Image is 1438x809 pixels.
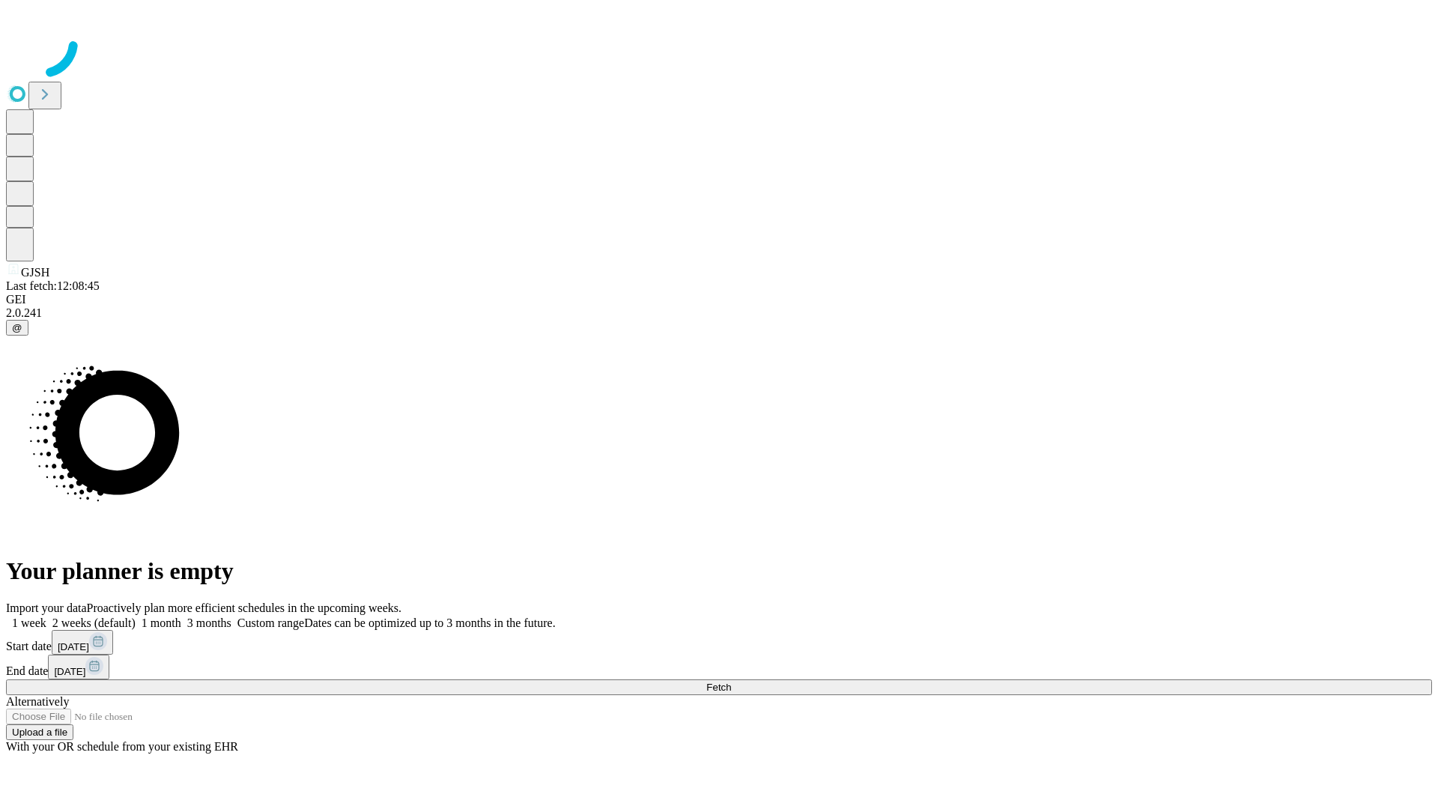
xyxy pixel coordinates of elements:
[52,616,136,629] span: 2 weeks (default)
[187,616,231,629] span: 3 months
[54,666,85,677] span: [DATE]
[12,322,22,333] span: @
[6,740,238,753] span: With your OR schedule from your existing EHR
[12,616,46,629] span: 1 week
[304,616,555,629] span: Dates can be optimized up to 3 months in the future.
[52,630,113,655] button: [DATE]
[48,655,109,679] button: [DATE]
[6,695,69,708] span: Alternatively
[58,641,89,652] span: [DATE]
[6,279,100,292] span: Last fetch: 12:08:45
[6,679,1432,695] button: Fetch
[6,655,1432,679] div: End date
[6,602,87,614] span: Import your data
[142,616,181,629] span: 1 month
[87,602,401,614] span: Proactively plan more efficient schedules in the upcoming weeks.
[21,266,49,279] span: GJSH
[706,682,731,693] span: Fetch
[237,616,304,629] span: Custom range
[6,293,1432,306] div: GEI
[6,306,1432,320] div: 2.0.241
[6,557,1432,585] h1: Your planner is empty
[6,320,28,336] button: @
[6,724,73,740] button: Upload a file
[6,630,1432,655] div: Start date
